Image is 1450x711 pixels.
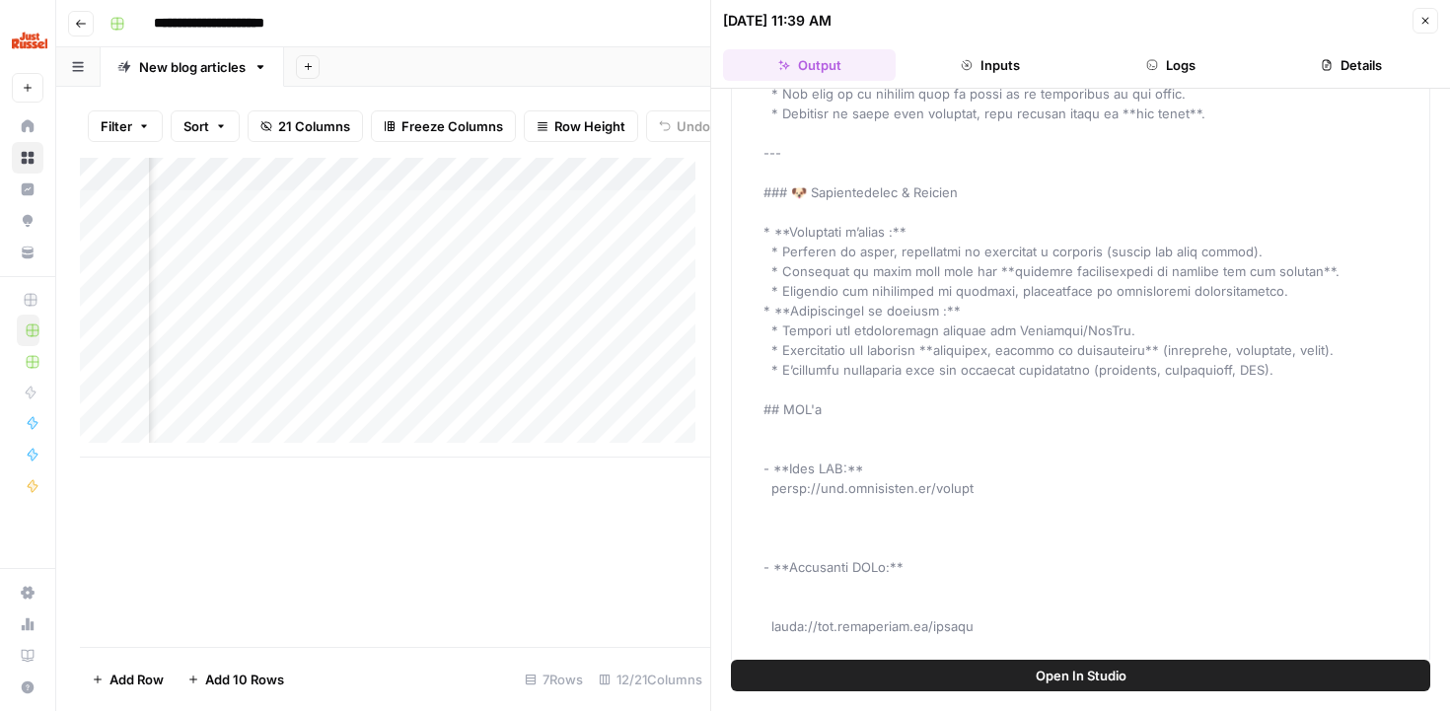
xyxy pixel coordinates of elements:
[401,116,503,136] span: Freeze Columns
[12,237,43,268] a: Your Data
[171,110,240,142] button: Sort
[176,664,296,695] button: Add 10 Rows
[646,110,723,142] button: Undo
[12,640,43,672] a: Learning Hub
[371,110,516,142] button: Freeze Columns
[248,110,363,142] button: 21 Columns
[278,116,350,136] span: 21 Columns
[12,23,47,58] img: Just Russel Logo
[12,577,43,608] a: Settings
[591,664,710,695] div: 12/21 Columns
[1036,666,1126,685] span: Open In Studio
[723,49,896,81] button: Output
[101,116,132,136] span: Filter
[12,205,43,237] a: Opportunities
[12,672,43,703] button: Help + Support
[12,142,43,174] a: Browse
[1085,49,1258,81] button: Logs
[524,110,638,142] button: Row Height
[109,670,164,689] span: Add Row
[183,116,209,136] span: Sort
[517,664,591,695] div: 7 Rows
[904,49,1076,81] button: Inputs
[677,116,710,136] span: Undo
[80,664,176,695] button: Add Row
[205,670,284,689] span: Add 10 Rows
[1266,49,1438,81] button: Details
[12,608,43,640] a: Usage
[12,110,43,142] a: Home
[554,116,625,136] span: Row Height
[12,174,43,205] a: Insights
[101,47,284,87] a: New blog articles
[731,660,1430,691] button: Open In Studio
[88,110,163,142] button: Filter
[723,11,832,31] div: [DATE] 11:39 AM
[12,16,43,65] button: Workspace: Just Russel
[139,57,246,77] div: New blog articles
